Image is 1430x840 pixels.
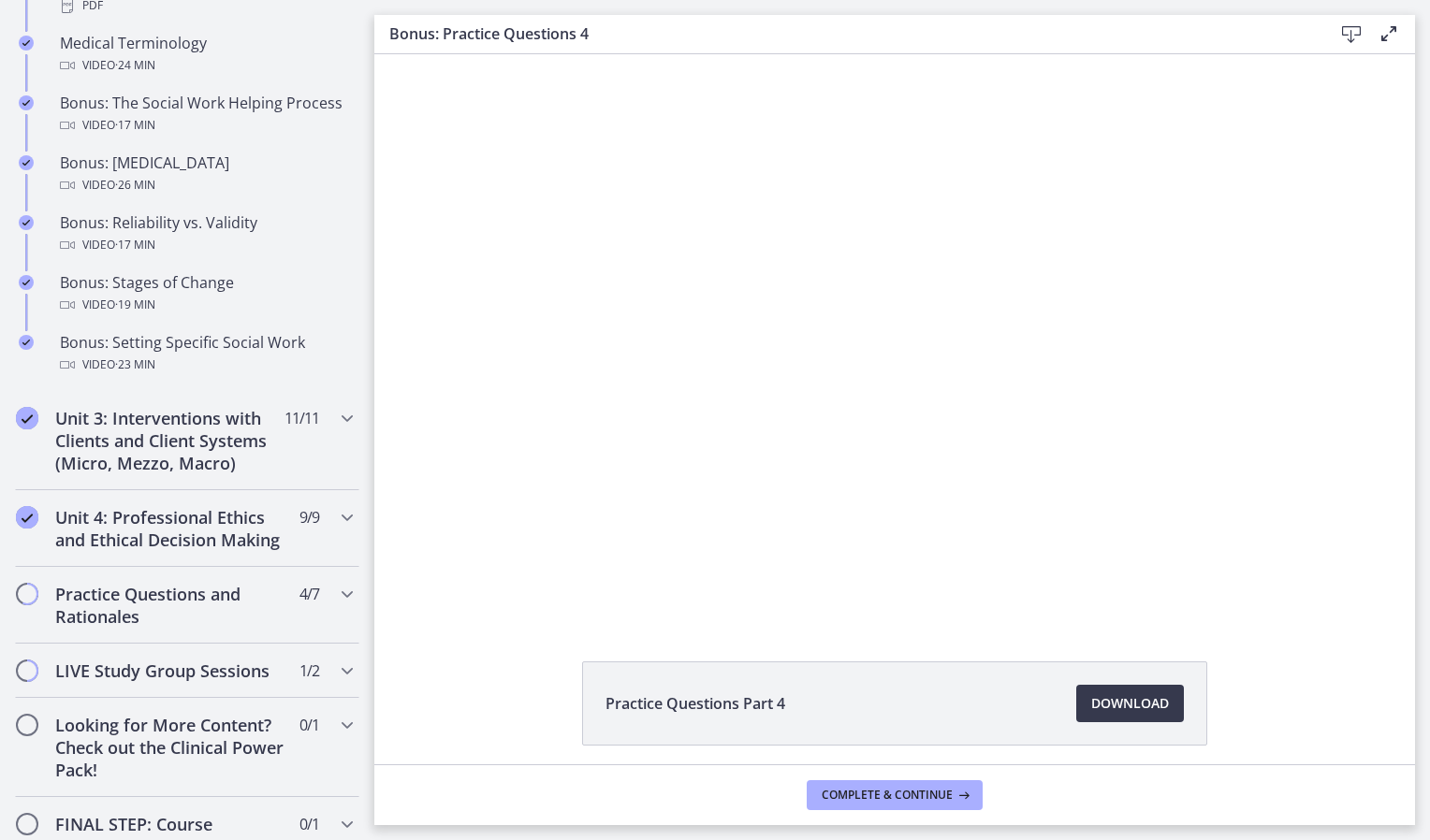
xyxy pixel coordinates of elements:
span: 11 / 11 [285,407,319,429]
i: Completed [19,335,34,350]
div: Bonus: The Social Work Helping Process [60,92,352,137]
span: Download [1091,692,1169,715]
i: Completed [19,95,34,110]
iframe: Video Lesson [374,54,1415,618]
h2: LIVE Study Group Sessions [55,659,284,682]
div: Video [60,114,352,137]
span: Complete & continue [822,788,953,803]
div: Bonus: [MEDICAL_DATA] [60,152,352,196]
div: Bonus: Setting Specific Social Work [60,331,352,376]
div: Medical Terminology [60,32,352,77]
i: Completed [16,506,38,529]
div: Video [60,174,352,196]
div: Bonus: Stages of Change [60,271,352,316]
span: 0 / 1 [299,714,319,736]
i: Completed [19,275,34,290]
span: 9 / 9 [299,506,319,529]
span: 4 / 7 [299,583,319,605]
div: Bonus: Reliability vs. Validity [60,211,352,256]
i: Completed [19,215,34,230]
i: Completed [16,407,38,429]
h3: Bonus: Practice Questions 4 [389,22,1303,45]
h2: Practice Questions and Rationales [55,583,284,628]
div: Video [60,234,352,256]
button: Complete & continue [807,780,983,810]
span: Practice Questions Part 4 [606,692,785,715]
span: 0 / 1 [299,813,319,835]
h2: Looking for More Content? Check out the Clinical Power Pack! [55,714,284,781]
div: Video [60,294,352,316]
span: · 26 min [115,174,155,196]
span: · 23 min [115,354,155,376]
h2: Unit 3: Interventions with Clients and Client Systems (Micro, Mezzo, Macro) [55,407,284,474]
i: Completed [19,36,34,51]
span: 1 / 2 [299,659,319,682]
span: · 17 min [115,234,155,256]
span: · 19 min [115,294,155,316]
a: Download [1076,685,1184,722]
i: Completed [19,155,34,170]
h2: Unit 4: Professional Ethics and Ethical Decision Making [55,506,284,551]
div: Video [60,354,352,376]
div: Video [60,54,352,77]
span: · 24 min [115,54,155,77]
span: · 17 min [115,114,155,137]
